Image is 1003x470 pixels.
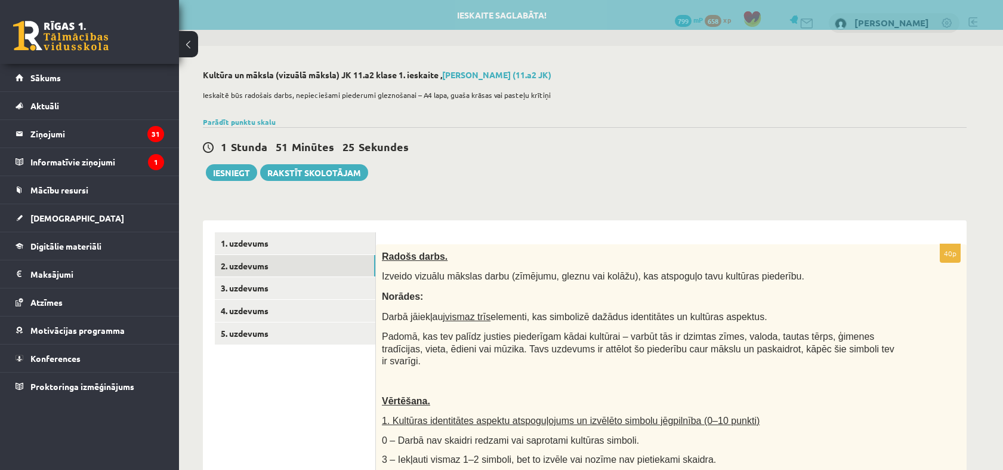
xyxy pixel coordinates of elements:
[16,148,164,176] a: Informatīvie ziņojumi1
[16,260,164,288] a: Maksājumi
[382,454,716,465] span: 3 – Iekļauti vismaz 1–2 simboli, bet to izvēle vai nozīme nav pietiekami skaidra.
[221,140,227,153] span: 1
[940,244,961,263] p: 40p
[342,140,354,153] span: 25
[231,140,267,153] span: Stunda
[16,120,164,148] a: Ziņojumi31
[16,345,164,372] a: Konferences
[30,241,101,251] span: Digitālie materiāli
[276,140,288,153] span: 51
[30,325,125,336] span: Motivācijas programma
[292,140,334,153] span: Minūtes
[203,70,967,80] h2: Kultūra un māksla (vizuālā māksla) JK 11.a2 klase 1. ieskaite ,
[382,291,423,302] span: Norādes:
[260,164,368,181] a: Rakstīt skolotājam
[16,176,164,204] a: Mācību resursi
[30,120,164,148] legend: Ziņojumi
[30,353,81,364] span: Konferences
[203,117,276,127] a: Parādīt punktu skalu
[16,92,164,119] a: Aktuāli
[382,435,639,446] span: 0 – Darbā nav skaidri redzami vai saprotami kultūras simboli.
[16,232,164,260] a: Digitālie materiāli
[442,69,551,80] a: [PERSON_NAME] (11.a2 JK)
[16,373,164,400] a: Proktoringa izmēģinājums
[30,297,63,308] span: Atzīmes
[16,204,164,232] a: [DEMOGRAPHIC_DATA]
[215,322,375,345] a: 5. uzdevums
[382,312,767,322] span: Darbā jāiekļauj elementi, kas simbolizē dažādus identitātes un kultūras aspektus.
[382,331,894,366] span: Padomā, kas tev palīdz justies piederīgam kādai kultūrai – varbūt tās ir dzimtas zīmes, valoda, t...
[30,213,124,223] span: [DEMOGRAPHIC_DATA]
[206,164,257,181] button: Iesniegt
[215,232,375,254] a: 1. uzdevums
[203,90,961,100] p: Ieskaitē būs radošais darbs, nepieciešami piederumi gleznošanai – A4 lapa, guaša krāsas vai paste...
[215,277,375,299] a: 3. uzdevums
[445,312,490,322] u: vismaz trīs
[382,251,448,262] span: Radošs darbs.
[16,288,164,316] a: Atzīmes
[147,126,164,142] i: 31
[30,72,61,83] span: Sākums
[30,100,59,111] span: Aktuāli
[215,300,375,322] a: 4. uzdevums
[16,64,164,91] a: Sākums
[16,317,164,344] a: Motivācijas programma
[30,381,134,392] span: Proktoringa izmēģinājums
[382,396,430,406] span: Vērtēšana.
[13,21,109,51] a: Rīgas 1. Tālmācības vidusskola
[30,148,164,176] legend: Informatīvie ziņojumi
[30,185,88,195] span: Mācību resursi
[382,271,804,281] span: Izveido vizuālu mākslas darbu (zīmējumu, gleznu vai kolāžu), kas atspoguļo tavu kultūras piederību.
[148,154,164,170] i: 1
[359,140,409,153] span: Sekundes
[30,260,164,288] legend: Maksājumi
[215,255,375,277] a: 2. uzdevums
[382,416,760,426] span: 1. Kultūras identitātes aspektu atspoguļojums un izvēlēto simbolu jēgpilnība (0–10 punkti)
